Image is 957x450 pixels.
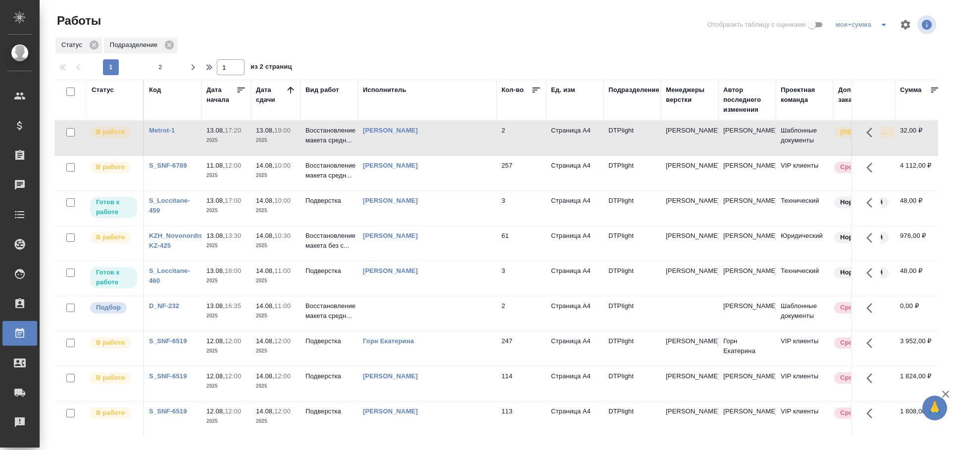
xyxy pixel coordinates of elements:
td: Страница А4 [546,226,604,261]
p: Подверстка [305,336,353,346]
td: Технический [776,191,833,225]
td: 3 [497,261,546,296]
a: S_SNF-6789 [149,162,187,169]
td: 3 [497,191,546,225]
p: 12:00 [225,407,241,415]
div: Исполнитель выполняет работу [89,336,138,350]
span: 🙏 [926,398,943,418]
a: Горн Екатерина [363,337,414,345]
p: Срочный [840,373,870,383]
p: 12:00 [225,337,241,345]
td: Страница А4 [546,331,604,366]
p: [PERSON_NAME] [666,266,713,276]
div: Исполнитель [363,85,406,95]
div: Вид работ [305,85,339,95]
td: [PERSON_NAME] [718,261,776,296]
p: 13.08, [206,127,225,134]
span: Посмотреть информацию [917,15,938,34]
td: DTPlight [604,226,661,261]
p: [PERSON_NAME] [666,231,713,241]
td: Страница А4 [546,296,604,331]
p: Подверстка [305,371,353,381]
button: Здесь прячутся важные кнопки [860,296,884,320]
p: 2025 [256,241,296,251]
p: 2025 [256,311,296,321]
p: 2025 [206,135,246,145]
a: S_SNF-6519 [149,372,187,380]
span: 2 [152,62,168,72]
div: Код [149,85,161,95]
p: Подбор [96,303,121,313]
p: В работе [96,408,125,418]
div: Автор последнего изменения [723,85,771,115]
p: 2025 [206,346,246,356]
button: Здесь прячутся важные кнопки [860,331,884,355]
div: Исполнитель выполняет работу [89,126,138,139]
td: 48,00 ₽ [895,191,945,225]
p: 11:00 [274,302,291,310]
a: Metrot-1 [149,127,175,134]
td: DTPlight [604,191,661,225]
p: Нормальный [840,232,883,242]
span: Работы [54,13,101,29]
div: Исполнитель может приступить к работе [89,266,138,289]
td: VIP клиенты [776,402,833,436]
p: 13.08, [206,232,225,239]
a: [PERSON_NAME] [363,407,418,415]
td: 0,00 ₽ [895,296,945,331]
td: Страница А4 [546,156,604,190]
td: 32,00 ₽ [895,121,945,155]
button: Здесь прячутся важные кнопки [860,156,884,180]
td: DTPlight [604,156,661,190]
td: VIP клиенты [776,156,833,190]
td: Юридический [776,226,833,261]
p: 2025 [206,381,246,391]
td: 2 [497,296,546,331]
td: VIP клиенты [776,331,833,366]
a: [PERSON_NAME] [363,232,418,239]
a: S_SNF-6519 [149,337,187,345]
a: [PERSON_NAME] [363,197,418,204]
p: Восстановление макета средн... [305,301,353,321]
p: Срочный [840,338,870,348]
p: 11.08, [206,162,225,169]
td: [PERSON_NAME] [718,296,776,331]
td: [PERSON_NAME] [718,156,776,190]
p: [PERSON_NAME] [666,126,713,135]
td: DTPlight [604,296,661,331]
p: Готов к работе [96,268,131,287]
p: [PERSON_NAME] [666,161,713,171]
td: Шаблонные документы [776,296,833,331]
td: DTPlight [604,121,661,155]
p: Срочный [840,408,870,418]
a: S_SNF-6519 [149,407,187,415]
p: 2025 [206,276,246,286]
div: Исполнитель выполняет работу [89,161,138,174]
p: 2025 [206,206,246,216]
p: [PERSON_NAME] [666,371,713,381]
p: 2025 [256,206,296,216]
td: 61 [497,226,546,261]
td: Страница А4 [546,191,604,225]
td: [PERSON_NAME] [718,226,776,261]
p: 12:00 [225,372,241,380]
p: 16:35 [225,302,241,310]
p: [PERSON_NAME] [666,336,713,346]
p: 14.08, [256,267,274,274]
p: 2025 [256,381,296,391]
p: Подразделение [110,40,161,50]
td: [PERSON_NAME] [718,191,776,225]
p: 17:20 [225,127,241,134]
p: 12:00 [225,162,241,169]
a: D_NF-232 [149,302,179,310]
div: Исполнитель выполняет работу [89,371,138,385]
button: 🙏 [922,396,947,420]
td: Шаблонные документы [776,121,833,155]
a: [PERSON_NAME] [363,162,418,169]
div: Доп. статус заказа [838,85,890,105]
td: 257 [497,156,546,190]
p: 11:00 [274,267,291,274]
p: 13.08, [256,127,274,134]
p: Подверстка [305,196,353,206]
td: DTPlight [604,402,661,436]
